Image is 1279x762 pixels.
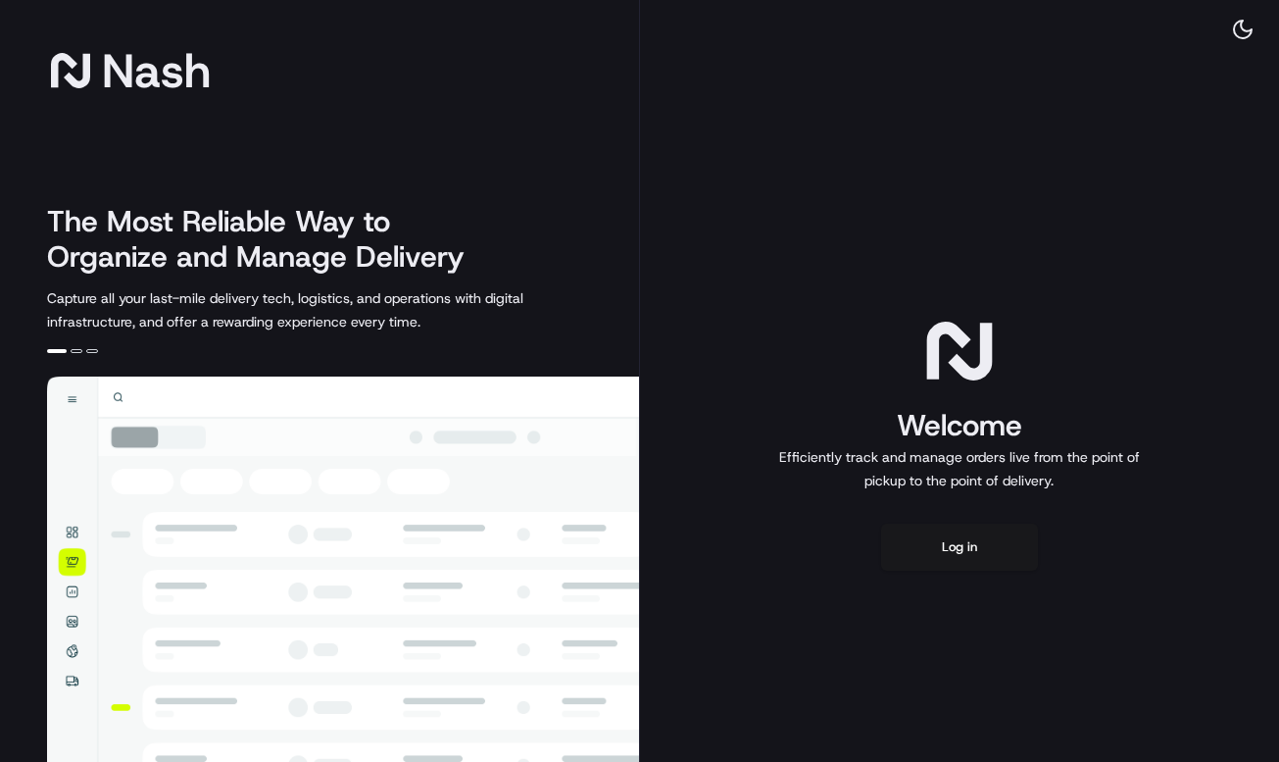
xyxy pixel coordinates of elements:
h1: Welcome [771,406,1148,445]
h2: The Most Reliable Way to Organize and Manage Delivery [47,204,486,275]
p: Capture all your last-mile delivery tech, logistics, and operations with digital infrastructure, ... [47,286,612,333]
p: Efficiently track and manage orders live from the point of pickup to the point of delivery. [771,445,1148,492]
button: Log in [881,524,1038,571]
span: Nash [102,51,211,90]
